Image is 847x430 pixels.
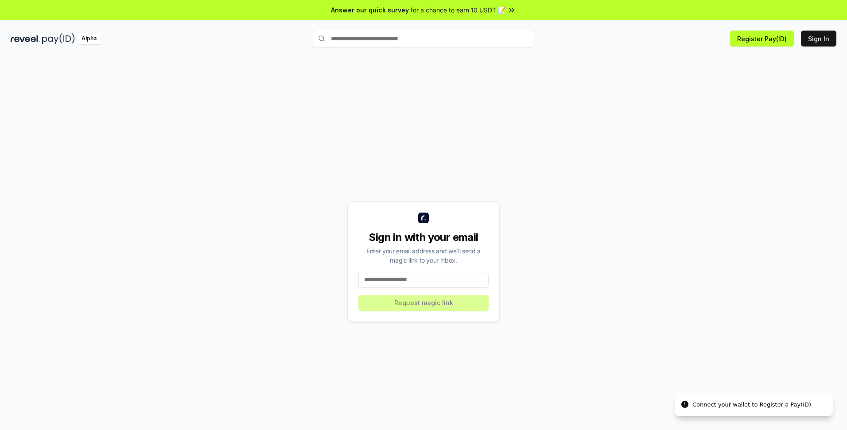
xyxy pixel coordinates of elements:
img: reveel_dark [11,33,40,44]
div: Connect your wallet to Register a Pay(ID) [692,400,811,409]
div: Sign in with your email [358,230,489,244]
img: logo_small [418,213,429,223]
button: Register Pay(ID) [730,31,794,46]
button: Sign In [801,31,836,46]
div: Alpha [77,33,101,44]
img: pay_id [42,33,75,44]
div: Enter your email address and we’ll send a magic link to your inbox. [358,246,489,265]
span: for a chance to earn 10 USDT 📝 [411,5,505,15]
span: Answer our quick survey [331,5,409,15]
